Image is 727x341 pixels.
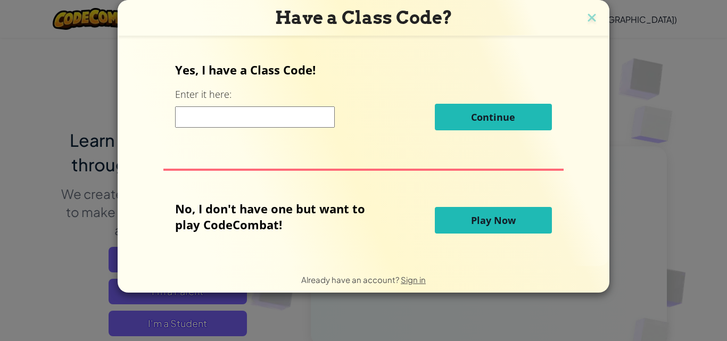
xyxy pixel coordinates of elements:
span: Play Now [471,214,516,227]
span: Already have an account? [301,275,401,285]
button: Continue [435,104,552,130]
span: Have a Class Code? [275,7,452,28]
img: close icon [585,11,599,27]
a: Sign in [401,275,426,285]
span: Continue [471,111,515,123]
label: Enter it here: [175,88,232,101]
p: Yes, I have a Class Code! [175,62,551,78]
button: Play Now [435,207,552,234]
p: No, I don't have one but want to play CodeCombat! [175,201,381,232]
